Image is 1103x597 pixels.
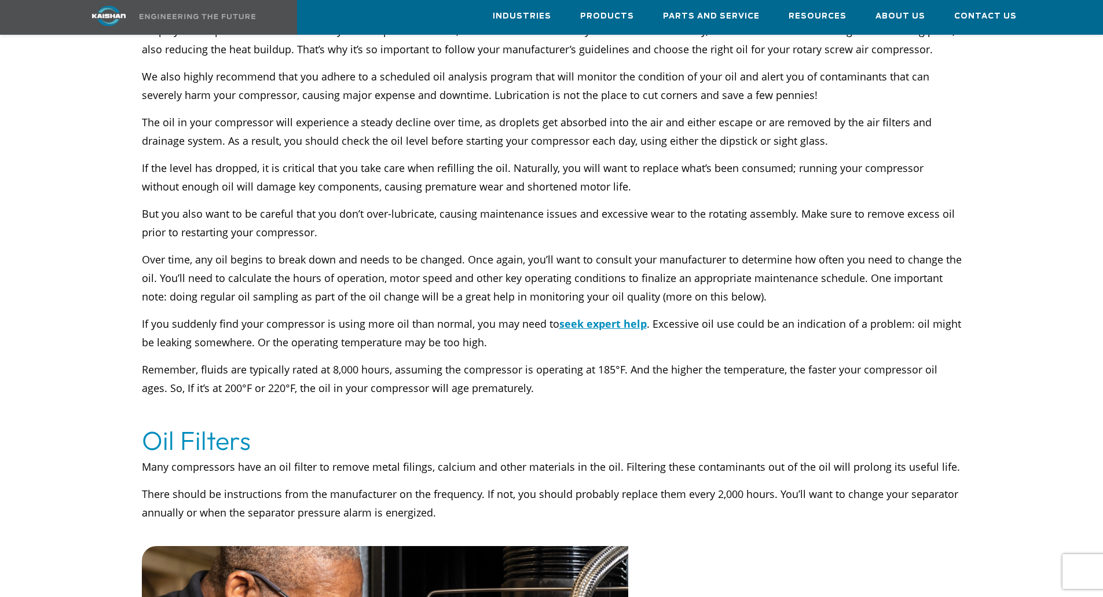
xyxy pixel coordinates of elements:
[142,159,962,196] p: If the level has dropped, it is critical that you take care when refilling the oil. Naturally, yo...
[580,10,634,23] span: Products
[142,485,962,522] p: There should be instructions from the manufacturer on the frequency. If not, you should probably ...
[142,460,960,474] span: Many compressors have an oil filter to remove metal filings, calcium and other materials in the o...
[954,1,1017,32] a: Contact Us
[142,424,962,457] h2: Oil Filters
[875,1,925,32] a: About Us
[789,10,847,23] span: Resources
[142,314,962,351] p: If you suddenly find your compressor is using more oil than normal, you may need to . Excessive o...
[954,10,1017,23] span: Contact Us
[559,317,647,331] a: seek expert help
[142,360,962,397] p: Remember, fluids are typically rated at 8,000 hours, assuming the compressor is operating at 185°...
[580,1,634,32] a: Products
[142,67,962,104] p: We also highly recommend that you adhere to a scheduled oil analysis program that will monitor th...
[875,10,925,23] span: About Us
[142,113,962,150] p: The oil in your compressor will experience a steady decline over time, as droplets get absorbed i...
[663,1,760,32] a: Parts and Service
[663,10,760,23] span: Parts and Service
[65,6,152,26] img: kaishan logo
[142,21,962,58] p: Oil plays an important role in the life of your compressor. In fact, we call it the lifeblood of ...
[142,204,962,241] p: But you also want to be careful that you don’t over-lubricate, causing maintenance issues and exc...
[493,10,551,23] span: Industries
[142,250,962,306] p: Over time, any oil begins to break down and needs to be changed. Once again, you’ll want to consu...
[140,14,255,19] img: Engineering the future
[493,1,551,32] a: Industries
[789,1,847,32] a: Resources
